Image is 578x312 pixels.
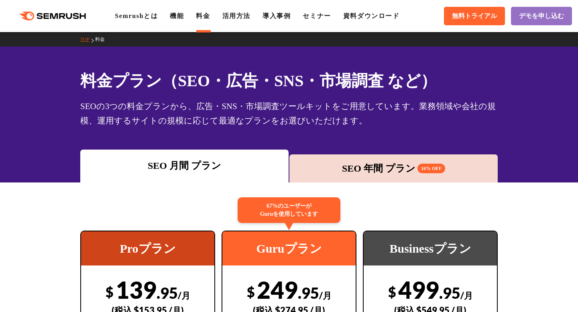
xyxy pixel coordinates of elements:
a: 無料トライアル [444,7,505,25]
a: TOP [80,36,95,42]
a: 料金 [196,12,210,19]
div: 67%のユーザーが Guruを使用しています [238,197,340,223]
a: 機能 [170,12,184,19]
span: $ [247,284,255,300]
div: SEO 月間 プラン [84,158,285,173]
span: $ [106,284,114,300]
div: Proプラン [81,231,214,265]
span: 無料トライアル [452,12,497,20]
div: SEO 年間 プラン [293,161,494,176]
a: デモを申し込む [511,7,572,25]
a: Semrushとは [115,12,158,19]
h1: 料金プラン（SEO・広告・SNS・市場調査 など） [80,69,498,93]
span: /月 [319,290,332,301]
span: /月 [460,290,473,301]
span: 16% OFF [417,164,445,173]
a: セミナー [303,12,331,19]
span: デモを申し込む [519,12,564,20]
div: Businessプラン [364,231,497,265]
a: 料金 [95,36,111,42]
span: /月 [178,290,190,301]
span: .95 [439,284,460,302]
a: 導入事例 [263,12,291,19]
a: 資料ダウンロード [343,12,400,19]
span: .95 [298,284,319,302]
div: SEOの3つの料金プランから、広告・SNS・市場調査ツールキットをご用意しています。業務領域や会社の規模、運用するサイトの規模に応じて最適なプランをお選びいただけます。 [80,99,498,128]
span: $ [388,284,396,300]
span: .95 [157,284,178,302]
div: Guruプラン [222,231,356,265]
a: 活用方法 [222,12,250,19]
